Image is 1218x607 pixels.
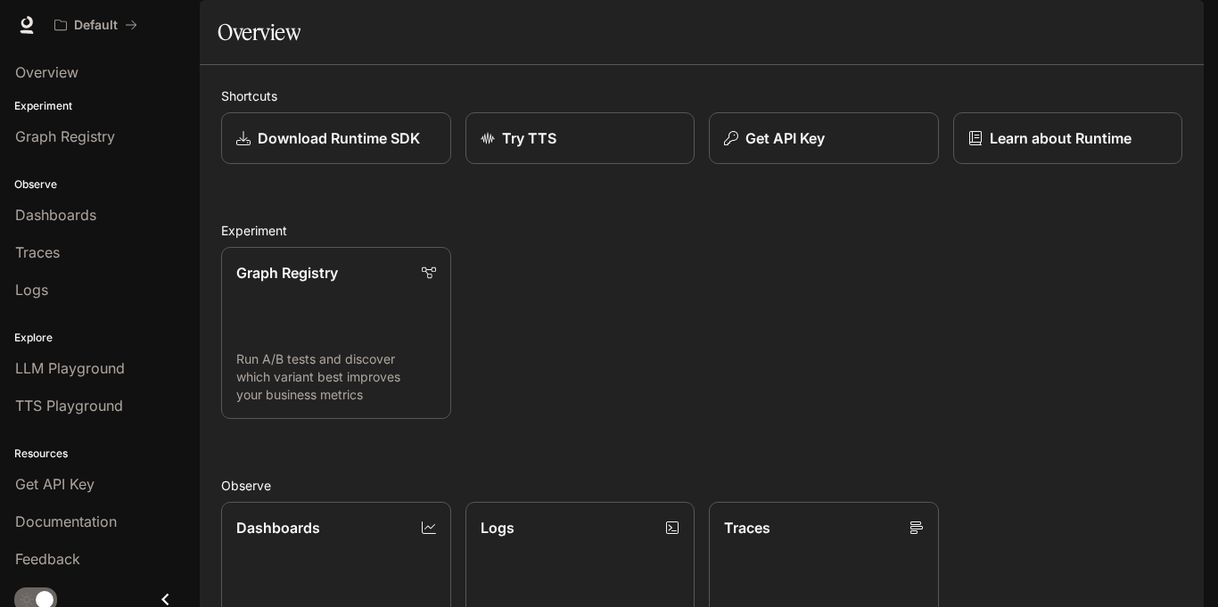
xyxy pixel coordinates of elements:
p: Graph Registry [236,262,338,283]
p: Download Runtime SDK [258,127,420,149]
p: Get API Key [745,127,825,149]
a: Download Runtime SDK [221,112,451,164]
h1: Overview [218,14,300,50]
p: Logs [481,517,514,538]
a: Graph RegistryRun A/B tests and discover which variant best improves your business metrics [221,247,451,419]
a: Try TTS [465,112,695,164]
p: Dashboards [236,517,320,538]
p: Traces [724,517,770,538]
a: Learn about Runtime [953,112,1183,164]
p: Try TTS [502,127,556,149]
h2: Experiment [221,221,1182,240]
p: Default [74,18,118,33]
h2: Observe [221,476,1182,495]
button: Get API Key [709,112,939,164]
h2: Shortcuts [221,86,1182,105]
p: Run A/B tests and discover which variant best improves your business metrics [236,350,436,404]
p: Learn about Runtime [990,127,1132,149]
button: All workspaces [46,7,145,43]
